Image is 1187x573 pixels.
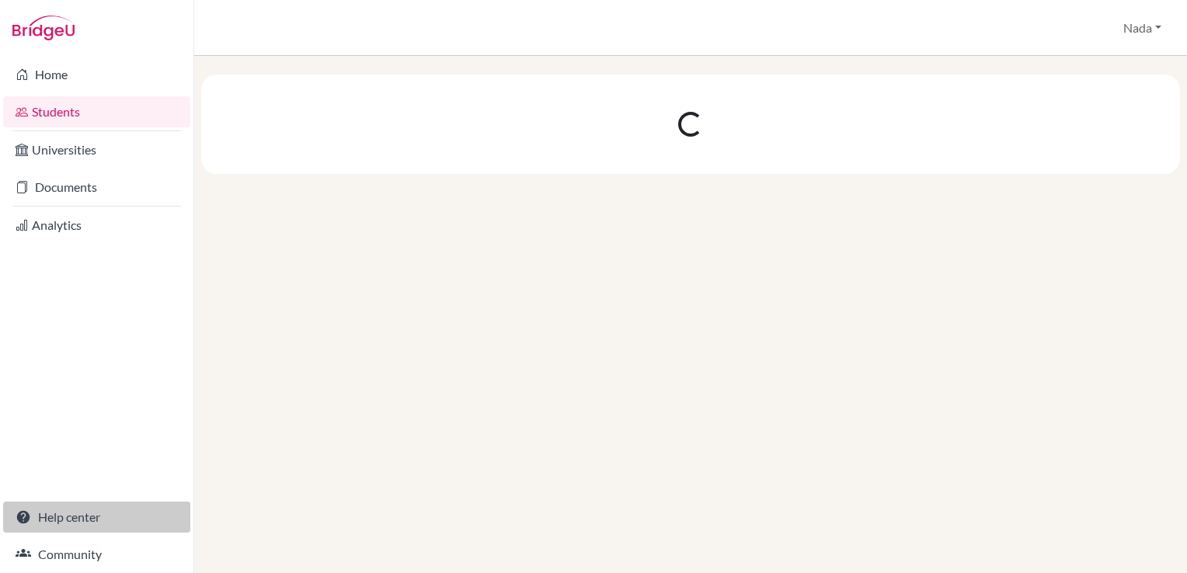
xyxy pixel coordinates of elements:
a: Analytics [3,210,190,241]
a: Documents [3,172,190,203]
a: Community [3,539,190,570]
a: Help center [3,502,190,533]
button: Nada [1116,13,1168,43]
a: Students [3,96,190,127]
img: Bridge-U [12,16,75,40]
a: Home [3,59,190,90]
a: Universities [3,134,190,165]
